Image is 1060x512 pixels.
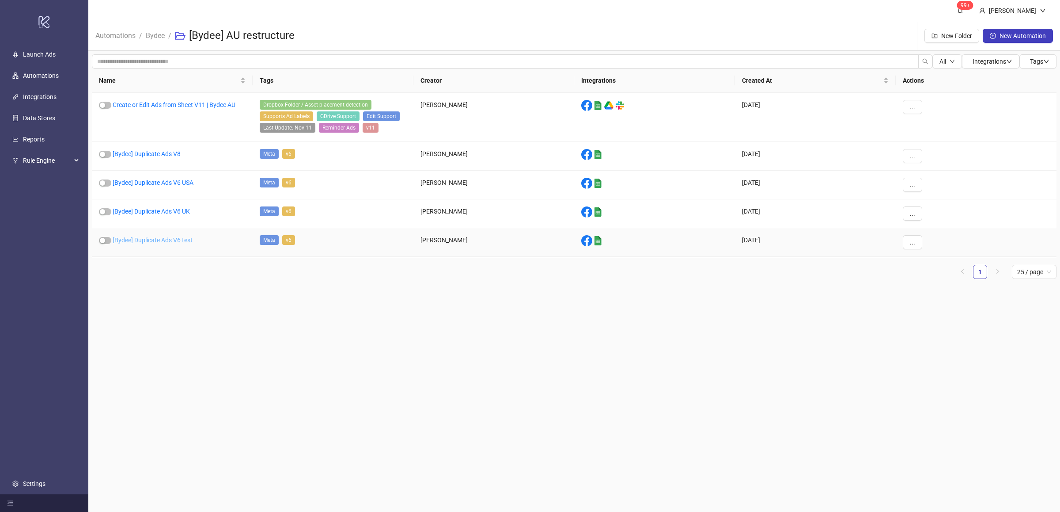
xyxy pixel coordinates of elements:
th: Created At [735,69,896,93]
th: Creator [413,69,574,93]
span: Reminder Ads [319,123,359,133]
span: down [1040,8,1046,14]
div: [PERSON_NAME] [413,171,574,199]
span: search [922,58,928,65]
th: Name [92,69,253,93]
button: New Automation [983,29,1053,43]
a: Data Stores [23,115,55,122]
div: [PERSON_NAME] [985,6,1040,15]
span: 25 / page [1017,265,1051,279]
span: folder-open [175,31,185,41]
button: right [991,265,1005,279]
span: GDrive Support [317,111,360,121]
li: 1 [973,265,987,279]
div: [PERSON_NAME] [413,199,574,228]
span: down [1006,58,1012,65]
th: Actions [896,69,1056,93]
span: right [995,269,1000,274]
div: [DATE] [735,171,896,199]
span: Created At [742,76,882,85]
button: Integrationsdown [962,54,1019,69]
button: ... [903,178,922,192]
th: Integrations [574,69,735,93]
span: down [1043,58,1049,65]
button: New Folder [924,29,979,43]
span: New Automation [999,32,1046,39]
span: left [960,269,965,274]
button: ... [903,235,922,249]
a: [Bydee] Duplicate Ads V6 test [113,237,193,244]
span: ... [910,103,915,111]
span: Rule Engine [23,152,72,169]
a: Automations [94,30,137,40]
button: Tagsdown [1019,54,1056,69]
h3: [Bydee] AU restructure [189,29,295,43]
button: ... [903,149,922,163]
span: Last Update: Nov-11 [260,123,315,133]
span: ... [910,239,915,246]
a: Launch Ads [23,51,56,58]
div: [PERSON_NAME] [413,228,574,257]
a: [Bydee] Duplicate Ads V6 UK [113,208,190,215]
span: All [939,58,946,65]
span: Meta [260,206,279,216]
span: Supports Ad Labels [260,111,313,121]
span: New Folder [941,32,972,39]
a: Integrations [23,93,57,100]
li: / [168,22,171,50]
div: Page Size [1012,265,1056,279]
li: Next Page [991,265,1005,279]
a: Reports [23,136,45,143]
span: folder-add [931,33,938,39]
button: left [955,265,969,279]
span: Edit Support [363,111,400,121]
span: Meta [260,178,279,187]
div: [PERSON_NAME] [413,142,574,171]
span: fork [12,157,19,164]
span: v11 [363,123,379,133]
span: ... [910,153,915,160]
span: Name [99,76,238,85]
sup: 1645 [957,1,973,10]
span: Meta [260,235,279,245]
button: ... [903,100,922,114]
a: Bydee [144,30,167,40]
a: [Bydee] Duplicate Ads V8 [113,150,181,157]
th: Tags [253,69,413,93]
a: Create or Edit Ads from Sheet V11 | Bydee AU [113,101,235,108]
span: Integrations [973,58,1012,65]
span: v6 [282,206,295,216]
span: v6 [282,235,295,245]
button: ... [903,206,922,221]
li: Previous Page [955,265,969,279]
div: [DATE] [735,142,896,171]
span: plus-circle [990,33,996,39]
div: [PERSON_NAME] [413,93,574,142]
span: Dropbox Folder / Asset placement detection [260,100,371,110]
a: 1 [973,265,987,279]
span: Meta [260,149,279,159]
span: menu-fold [7,500,13,506]
div: [DATE] [735,93,896,142]
div: [DATE] [735,228,896,257]
span: down [950,59,955,64]
span: v6 [282,149,295,159]
span: user [979,8,985,14]
span: v6 [282,178,295,187]
span: ... [910,181,915,188]
div: [DATE] [735,199,896,228]
span: ... [910,210,915,217]
span: bell [957,7,963,13]
a: Settings [23,480,45,487]
a: [Bydee] Duplicate Ads V6 USA [113,179,193,186]
a: Automations [23,72,59,79]
li: / [139,22,142,50]
span: Tags [1030,58,1049,65]
button: Alldown [932,54,962,69]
